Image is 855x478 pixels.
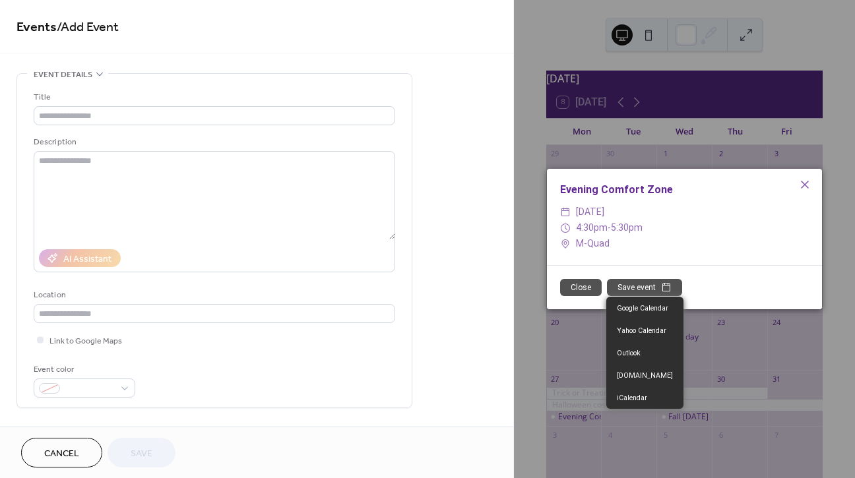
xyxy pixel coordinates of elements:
span: Event details [34,68,92,82]
div: Description [34,135,393,149]
div: Event color [34,363,133,376]
span: [DATE] [576,204,604,220]
a: [DOMAIN_NAME] [606,364,683,386]
span: M-Quad [576,236,610,252]
button: Close [560,279,602,296]
span: Cancel [44,447,79,461]
button: Cancel [21,438,102,467]
div: ​ [560,236,571,252]
button: Save event [607,279,682,296]
span: Link to Google Maps [49,334,122,348]
span: Outlook [617,348,641,359]
div: Title [34,90,393,104]
span: 5:30pm [611,222,643,233]
div: Location [34,288,393,302]
span: [DOMAIN_NAME] [617,371,673,381]
span: 4:30pm [576,222,608,233]
span: Yahoo Calendar [617,326,666,336]
span: / Add Event [57,15,119,40]
span: iCalendar [617,393,647,403]
a: Yahoo Calendar [606,319,683,342]
div: ​ [560,204,571,220]
span: Date and time [34,424,92,438]
a: Events [16,15,57,40]
span: - [608,222,611,233]
a: Google Calendar [606,297,683,319]
span: Google Calendar [617,303,668,314]
div: Evening Comfort Zone [547,182,822,198]
div: ​ [560,220,571,236]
